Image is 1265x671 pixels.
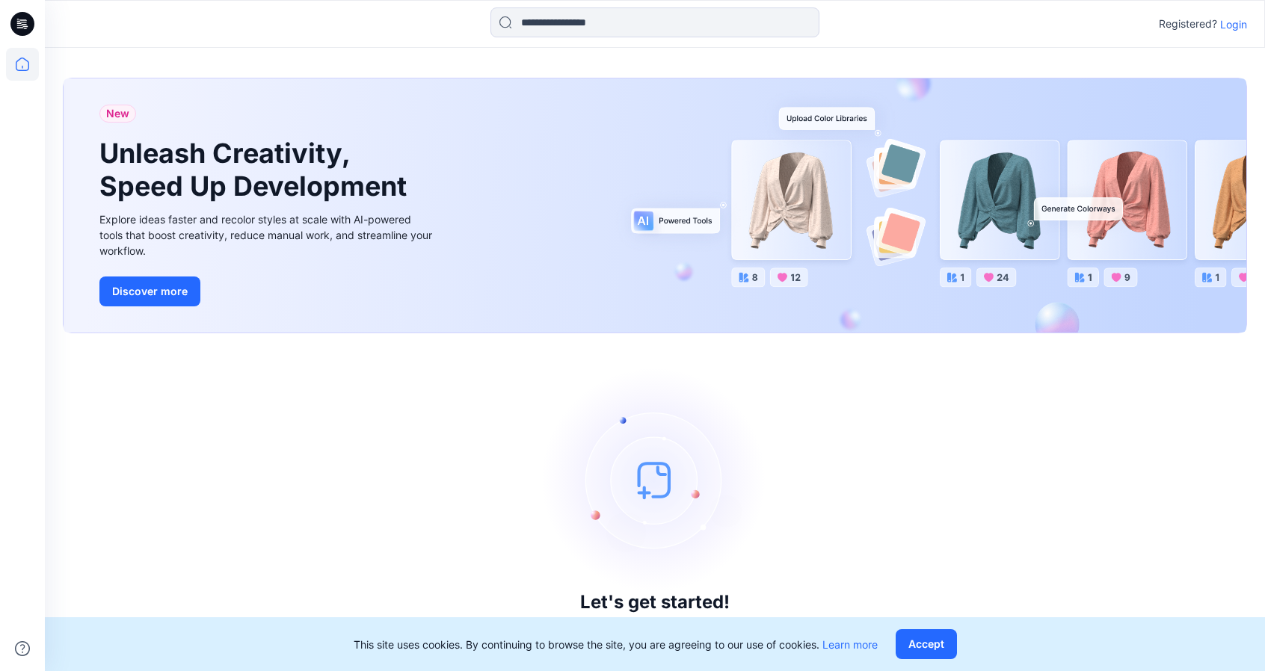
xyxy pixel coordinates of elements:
[99,276,200,306] button: Discover more
[106,105,129,123] span: New
[896,629,957,659] button: Accept
[822,638,878,651] a: Learn more
[543,368,767,592] img: empty-state-image.svg
[99,137,413,202] h1: Unleash Creativity, Speed Up Development
[1159,15,1217,33] p: Registered?
[580,592,730,613] h3: Let's get started!
[1220,16,1247,32] p: Login
[354,637,878,652] p: This site uses cookies. By continuing to browse the site, you are agreeing to our use of cookies.
[99,276,436,306] a: Discover more
[99,211,436,259] div: Explore ideas faster and recolor styles at scale with AI-powered tools that boost creativity, red...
